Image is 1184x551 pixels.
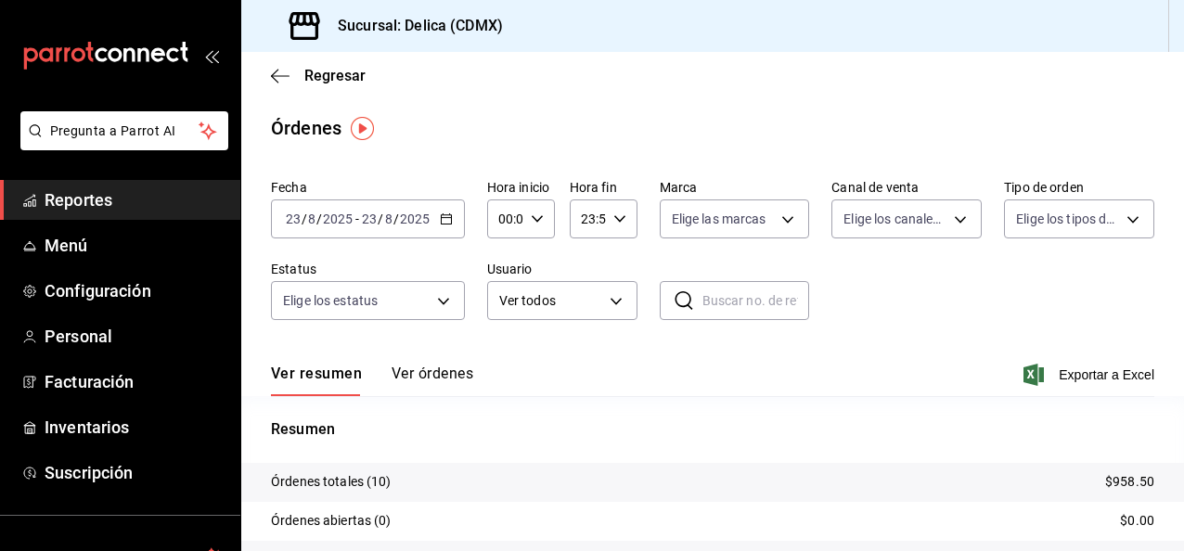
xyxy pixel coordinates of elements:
label: Marca [660,181,810,194]
span: / [302,211,307,226]
input: Buscar no. de referencia [702,282,810,319]
span: Configuración [45,278,225,303]
button: Pregunta a Parrot AI [20,111,228,150]
a: Pregunta a Parrot AI [13,135,228,154]
p: Órdenes abiertas (0) [271,511,392,531]
div: Órdenes [271,114,341,142]
span: Pregunta a Parrot AI [50,122,199,141]
label: Hora inicio [487,181,555,194]
div: navigation tabs [271,365,473,396]
span: Ver todos [499,291,603,311]
button: Regresar [271,67,366,84]
button: open_drawer_menu [204,48,219,63]
label: Estatus [271,263,465,275]
span: / [316,211,322,226]
span: Suscripción [45,460,225,485]
button: Ver resumen [271,365,362,396]
label: Tipo de orden [1004,181,1154,194]
input: -- [384,211,393,226]
p: Órdenes totales (10) [271,472,392,492]
span: Elige los canales de venta [843,210,947,228]
span: Facturación [45,369,225,394]
h3: Sucursal: Delica (CDMX) [323,15,503,37]
span: / [378,211,383,226]
span: Personal [45,324,225,349]
img: Tooltip marker [351,117,374,140]
input: -- [307,211,316,226]
button: Exportar a Excel [1027,364,1154,386]
label: Fecha [271,181,465,194]
p: $958.50 [1105,472,1154,492]
span: Menú [45,233,225,258]
label: Canal de venta [831,181,982,194]
button: Ver órdenes [392,365,473,396]
label: Hora fin [570,181,637,194]
p: Resumen [271,418,1154,441]
p: $0.00 [1120,511,1154,531]
span: Elige las marcas [672,210,766,228]
span: Elige los tipos de orden [1016,210,1120,228]
input: -- [285,211,302,226]
span: Elige los estatus [283,291,378,310]
input: ---- [399,211,431,226]
input: -- [361,211,378,226]
span: - [355,211,359,226]
span: Regresar [304,67,366,84]
span: Reportes [45,187,225,212]
span: Inventarios [45,415,225,440]
input: ---- [322,211,354,226]
label: Usuario [487,263,637,275]
span: / [393,211,399,226]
